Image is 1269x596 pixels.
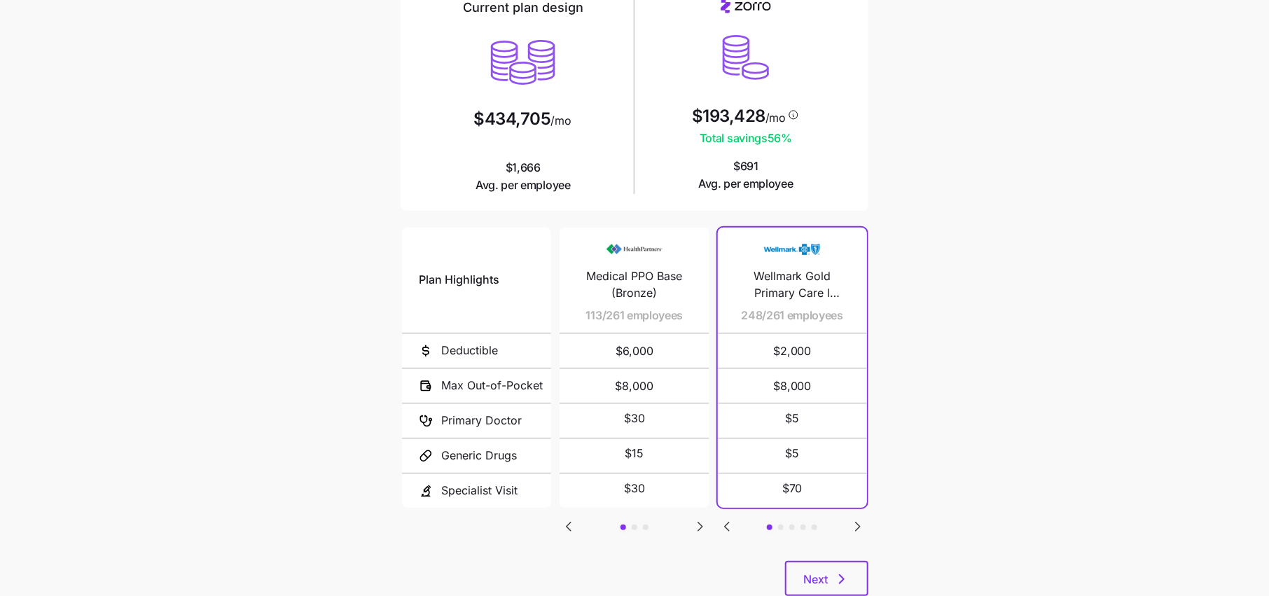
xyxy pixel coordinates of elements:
[441,342,498,359] span: Deductible
[692,108,765,125] span: $193,428
[764,236,820,263] img: Carrier
[698,175,793,193] span: Avg. per employee
[419,271,499,289] span: Plan Highlights
[719,518,735,535] svg: Go to previous slide
[441,377,543,394] span: Max Out-of-Pocket
[476,176,571,194] span: Avg. per employee
[476,159,571,194] span: $1,666
[742,307,844,324] span: 248/261 employees
[692,130,800,147] span: Total savings 56 %
[735,268,850,303] span: Wellmark Gold Primary Care l UnityPoint Health
[691,518,709,536] button: Go to next slide
[576,268,692,303] span: Medical PPO Base (Bronze)
[441,482,518,499] span: Specialist Visit
[849,518,867,536] button: Go to next slide
[586,307,684,324] span: 113/261 employees
[718,518,736,536] button: Go to previous slide
[782,480,803,497] span: $70
[576,334,692,368] span: $6,000
[785,410,799,427] span: $5
[698,158,793,193] span: $691
[692,518,709,535] svg: Go to next slide
[606,236,663,263] img: Carrier
[625,445,644,462] span: $15
[624,410,645,427] span: $30
[441,412,522,429] span: Primary Doctor
[560,518,577,535] svg: Go to previous slide
[551,115,571,126] span: /mo
[765,112,786,123] span: /mo
[735,334,850,368] span: $2,000
[576,369,692,403] span: $8,000
[803,571,828,588] span: Next
[441,447,517,464] span: Generic Drugs
[560,518,578,536] button: Go to previous slide
[785,445,799,462] span: $5
[624,480,645,497] span: $30
[850,518,866,535] svg: Go to next slide
[473,111,550,127] span: $434,705
[735,369,850,403] span: $8,000
[785,561,868,596] button: Next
